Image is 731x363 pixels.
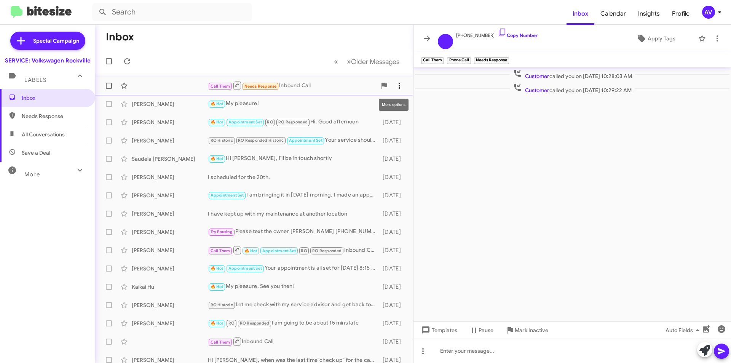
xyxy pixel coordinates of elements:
[379,192,407,199] div: [DATE]
[379,283,407,291] div: [DATE]
[211,321,223,326] span: 🔥 Hot
[463,323,500,337] button: Pause
[24,77,46,83] span: Labels
[329,54,343,69] button: Previous
[132,137,208,144] div: [PERSON_NAME]
[208,173,379,181] div: I scheduled for the 20th.
[132,118,208,126] div: [PERSON_NAME]
[379,210,407,217] div: [DATE]
[211,84,230,89] span: Call Them
[301,248,307,253] span: RO
[278,120,308,125] span: RO Responded
[420,323,457,337] span: Templates
[132,265,208,272] div: [PERSON_NAME]
[413,323,463,337] button: Templates
[379,99,409,111] div: More options
[208,154,379,163] div: Hi [PERSON_NAME], I'll be in touch shortly
[379,338,407,345] div: [DATE]
[132,246,208,254] div: [PERSON_NAME]
[379,320,407,327] div: [DATE]
[456,28,538,39] span: [PHONE_NUMBER]
[240,321,269,326] span: RO Responded
[312,248,342,253] span: RO Responded
[474,57,509,64] small: Needs Response
[211,193,244,198] span: Appointment Set
[208,301,379,309] div: Let me check with my service advisor and get back to you about loaner availability.
[106,31,134,43] h1: Inbox
[421,57,444,64] small: Call Them
[330,54,404,69] nav: Page navigation example
[379,118,407,126] div: [DATE]
[211,120,223,125] span: 🔥 Hot
[208,118,379,126] div: Hi. Good afternoon
[208,319,379,328] div: I am going to be about 15 mins late
[211,340,230,345] span: Call Them
[208,245,379,255] div: Inbound Call
[351,58,399,66] span: Older Messages
[208,264,379,273] div: Your appointment is all set for [DATE] 8:15 AM. See you then!
[211,138,233,143] span: RO Historic
[211,248,230,253] span: Call Them
[334,57,338,66] span: «
[702,6,715,19] div: AV
[447,57,471,64] small: Phone Call
[347,57,351,66] span: »
[228,266,262,271] span: Appointment Set
[211,284,223,289] span: 🔥 Hot
[211,302,233,307] span: RO Historic
[228,120,262,125] span: Appointment Set
[211,156,223,161] span: 🔥 Hot
[132,228,208,236] div: [PERSON_NAME]
[132,283,208,291] div: Kaikai Hu
[211,229,233,234] span: Try Pausing
[33,37,79,45] span: Special Campaign
[616,32,694,45] button: Apply Tags
[228,321,235,326] span: RO
[208,81,377,90] div: Inbound Call
[132,155,208,163] div: Saudeia [PERSON_NAME]
[666,323,702,337] span: Auto Fields
[379,265,407,272] div: [DATE]
[594,3,632,25] a: Calendar
[208,191,379,200] div: I am bringing it in [DATE] morning. I made an appointment
[666,3,696,25] a: Profile
[379,173,407,181] div: [DATE]
[132,301,208,309] div: [PERSON_NAME]
[510,83,635,94] span: called you on [DATE] 10:29:22 AM
[238,138,284,143] span: RO Responded Historic
[379,246,407,254] div: [DATE]
[479,323,493,337] span: Pause
[696,6,723,19] button: AV
[632,3,666,25] a: Insights
[132,100,208,108] div: [PERSON_NAME]
[525,87,549,94] span: Customer
[208,282,379,291] div: My pleasure, See you then!
[22,131,65,138] span: All Conversations
[498,32,538,38] a: Copy Number
[208,136,379,145] div: Your service should take between 1 to 3 hours, so you should be able to leave by 12:30 PM. I can ...
[132,173,208,181] div: [PERSON_NAME]
[208,210,379,217] div: I have kept up with my maintenance at another location
[22,112,86,120] span: Needs Response
[92,3,252,21] input: Search
[5,57,91,64] div: SERVICE: Volkswagen Rockville
[24,171,40,178] span: More
[244,84,277,89] span: Needs Response
[659,323,708,337] button: Auto Fields
[211,266,223,271] span: 🔥 Hot
[244,248,257,253] span: 🔥 Hot
[132,320,208,327] div: [PERSON_NAME]
[132,210,208,217] div: [PERSON_NAME]
[132,192,208,199] div: [PERSON_NAME]
[208,99,379,108] div: My pleasure!
[208,227,379,236] div: Please text the owner [PERSON_NAME] [PHONE_NUMBER] I once gave my number because they were out of...
[10,32,85,50] a: Special Campaign
[379,155,407,163] div: [DATE]
[510,69,635,80] span: called you on [DATE] 10:28:03 AM
[379,228,407,236] div: [DATE]
[567,3,594,25] a: Inbox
